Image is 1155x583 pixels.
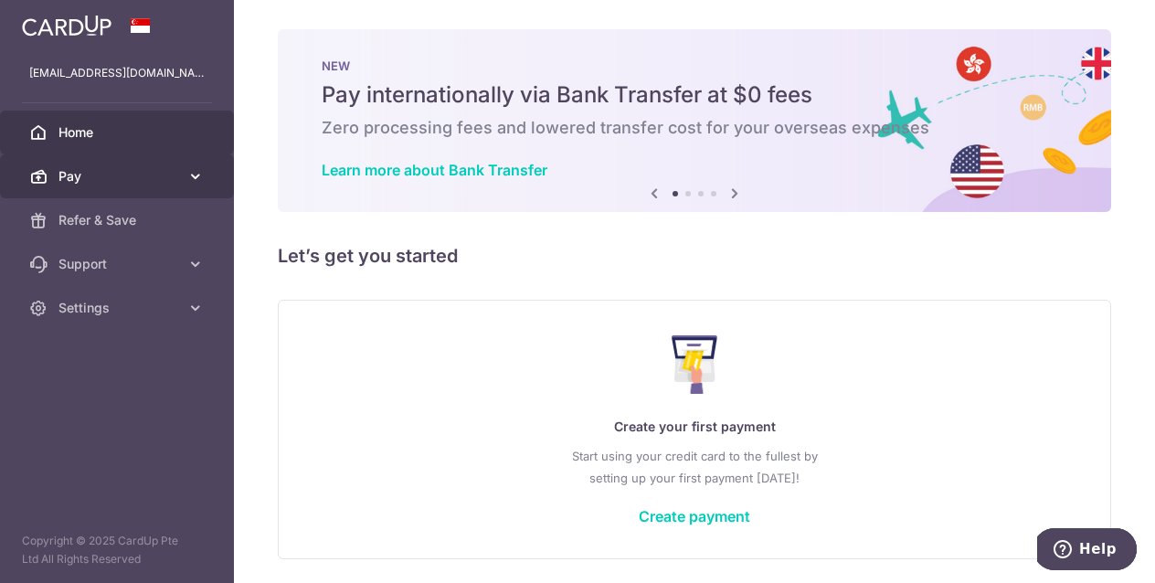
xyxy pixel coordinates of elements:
[42,13,79,29] span: Help
[672,335,718,394] img: Make Payment
[639,507,750,525] a: Create payment
[1037,528,1137,574] iframe: Opens a widget where you can find more information
[58,255,179,273] span: Support
[322,80,1067,110] h5: Pay internationally via Bank Transfer at $0 fees
[58,167,179,185] span: Pay
[315,445,1074,489] p: Start using your credit card to the fullest by setting up your first payment [DATE]!
[322,58,1067,73] p: NEW
[22,15,111,37] img: CardUp
[315,416,1074,438] p: Create your first payment
[29,64,205,82] p: [EMAIL_ADDRESS][DOMAIN_NAME]
[58,211,179,229] span: Refer & Save
[322,117,1067,139] h6: Zero processing fees and lowered transfer cost for your overseas expenses
[58,299,179,317] span: Settings
[278,29,1111,212] img: Bank transfer banner
[278,241,1111,270] h5: Let’s get you started
[58,123,179,142] span: Home
[322,161,547,179] a: Learn more about Bank Transfer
